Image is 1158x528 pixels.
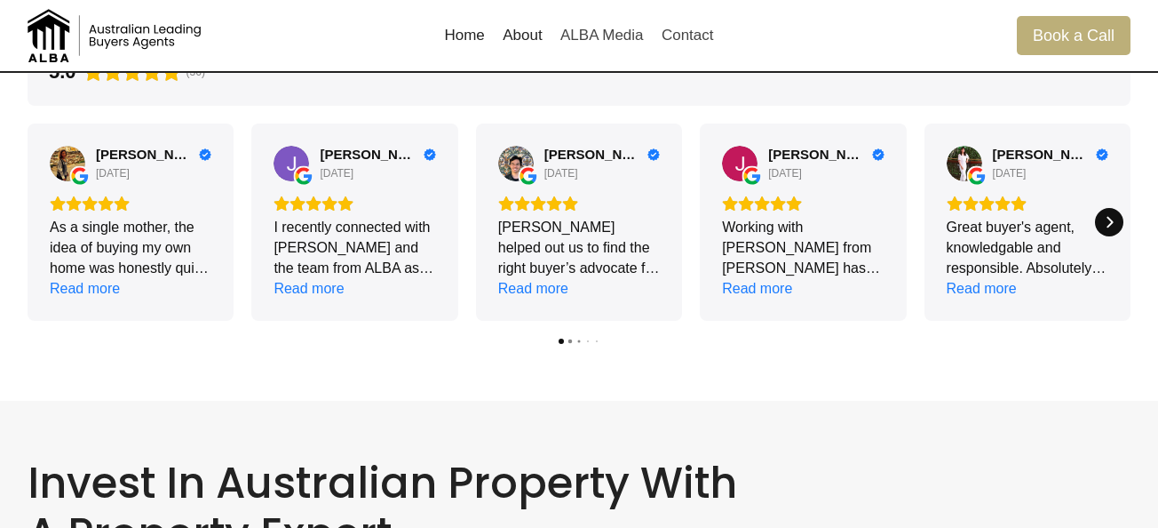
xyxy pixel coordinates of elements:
div: Rating: 5.0 out of 5 [274,196,435,212]
span: [PERSON_NAME] [768,147,867,163]
a: ALBA Media [551,14,653,57]
a: View on Google [50,146,85,181]
nav: Primary Navigation [435,14,722,57]
a: Review by Janet S [320,147,435,163]
div: Working with [PERSON_NAME] from [PERSON_NAME] has always been a pleasure — his professionalism an... [722,217,884,278]
a: View on Google [274,146,309,181]
a: Book a Call [1017,16,1130,54]
div: [DATE] [96,166,130,180]
a: Review by Marie-Claire van Ark [96,147,211,163]
div: [DATE] [544,166,578,180]
div: Previous [35,208,63,236]
img: Janet S [274,146,309,181]
div: Read more [722,278,792,299]
span: [PERSON_NAME] [544,147,643,163]
a: Contact [653,14,723,57]
div: Verified Customer [647,148,660,161]
div: Read more [947,278,1017,299]
div: [DATE] [320,166,353,180]
a: View on Google [722,146,757,181]
a: Review by Michelle Xin [993,147,1108,163]
img: David Gloury [498,146,534,181]
div: Rating: 5.0 out of 5 [947,196,1108,212]
div: Next [1095,208,1123,236]
div: Rating: 5.0 out of 5 [722,196,884,212]
div: As a single mother, the idea of buying my own home was honestly quite daunting — there’s so much ... [50,217,211,278]
img: Marie-Claire van Ark [50,146,85,181]
a: About [494,14,551,57]
div: Rating: 5.0 out of 5 [498,196,660,212]
span: [PERSON_NAME] [96,147,194,163]
div: [PERSON_NAME] helped out us to find the right buyer’s advocate for our needs. We’ve since managed... [498,217,660,278]
div: Great buyer's agent, knowledgable and responsible. Absolutely reliable and trustworthy, great adv... [947,217,1108,278]
div: Read more [498,278,568,299]
div: Verified Customer [199,148,211,161]
div: Verified Customer [424,148,436,161]
div: Rating: 5.0 out of 5 [50,196,211,212]
div: Verified Customer [1096,148,1108,161]
div: [DATE] [768,166,802,180]
div: [DATE] [993,166,1027,180]
a: Review by Joe Massoud [768,147,884,163]
a: Home [435,14,494,57]
div: Carousel [28,124,1130,321]
img: Australian Leading Buyers Agents [28,9,205,62]
a: Review by David Gloury [544,147,660,163]
img: Michelle Xin [947,146,982,181]
div: Read more [50,278,120,299]
a: View on Google [498,146,534,181]
div: Verified Customer [872,148,884,161]
div: Read more [274,278,344,299]
span: [PERSON_NAME] [993,147,1091,163]
div: I recently connected with [PERSON_NAME] and the team from ALBA as I was looking for a low cost hi... [274,217,435,278]
img: Joe Massoud [722,146,757,181]
a: View on Google [947,146,982,181]
span: [PERSON_NAME] [320,147,418,163]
